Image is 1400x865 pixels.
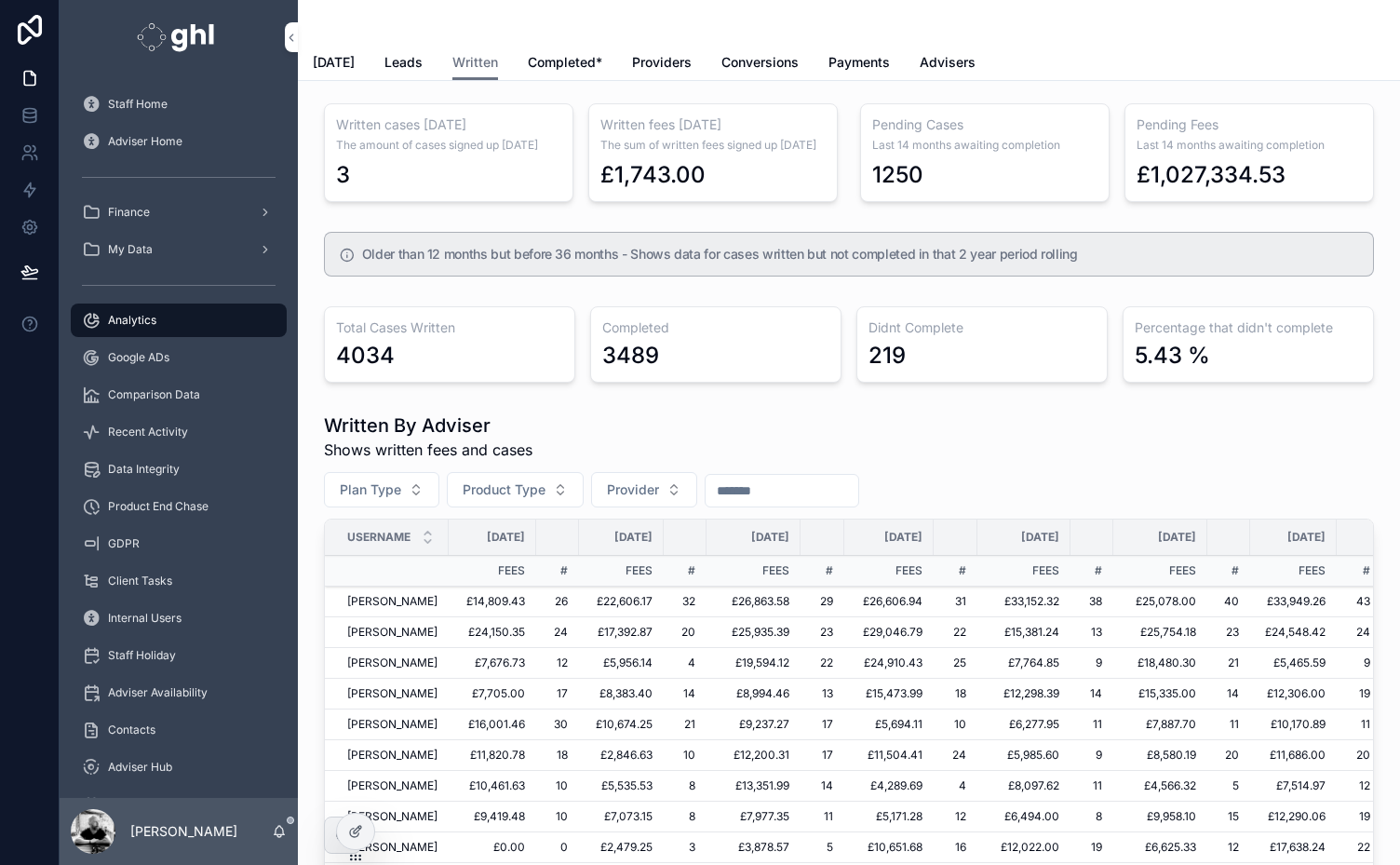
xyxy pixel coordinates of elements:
[664,587,707,617] td: 32
[1207,771,1250,802] td: 5
[1337,832,1381,863] td: 22
[1207,710,1250,740] td: 11
[1337,617,1381,648] td: 24
[579,648,664,679] td: £5,956.14
[71,564,287,598] a: Client Tasks
[536,710,579,740] td: 30
[868,318,1096,337] h3: Didnt Complete
[108,242,153,257] span: My Data
[71,601,287,635] a: Internal Users
[602,318,829,337] h3: Completed
[536,771,579,802] td: 10
[579,679,664,710] td: £8,383.40
[868,341,906,371] div: 219
[325,648,449,679] td: [PERSON_NAME]
[1250,832,1337,863] td: £17,638.24
[664,617,707,648] td: 20
[1337,587,1381,617] td: 43
[108,723,155,737] span: Contacts
[71,304,287,337] a: Analytics
[71,125,287,158] a: Adviser Home
[801,587,844,617] td: 29
[71,378,287,412] a: Comparison Data
[801,617,844,648] td: 23
[934,587,977,617] td: 31
[108,462,180,477] span: Data Integrity
[934,710,977,740] td: 10
[336,138,561,153] span: The amount of cases signed up [DATE]
[340,480,401,499] span: Plan Type
[130,822,237,841] p: [PERSON_NAME]
[108,611,182,626] span: Internal Users
[1070,679,1113,710] td: 14
[71,88,287,121] a: Staff Home
[977,832,1070,863] td: £12,022.00
[579,617,664,648] td: £17,392.87
[325,679,449,710] td: [PERSON_NAME]
[1287,530,1326,545] span: [DATE]
[707,832,801,863] td: £3,878.57
[313,46,355,83] a: [DATE]
[707,648,801,679] td: £19,594.12
[487,530,525,545] span: [DATE]
[579,710,664,740] td: £10,674.25
[1137,138,1362,153] span: Last 14 months awaiting completion
[1207,740,1250,771] td: 20
[1021,530,1059,545] span: [DATE]
[600,138,826,153] span: The sum of written fees signed up [DATE]
[362,248,1358,261] h5: Older than 12 months but before 36 months - Shows data for cases written but not completed in tha...
[1250,556,1337,587] td: Fees
[536,679,579,710] td: 17
[579,556,664,587] td: Fees
[108,350,169,365] span: Google ADs
[1337,802,1381,832] td: 19
[1158,530,1196,545] span: [DATE]
[707,587,801,617] td: £26,863.58
[1337,771,1381,802] td: 12
[449,648,536,679] td: £7,676.73
[1337,740,1381,771] td: 20
[336,341,395,371] div: 4034
[1113,771,1207,802] td: £4,566.32
[1207,617,1250,648] td: 23
[1070,710,1113,740] td: 11
[108,685,208,700] span: Adviser Availability
[977,710,1070,740] td: £6,277.95
[602,341,659,371] div: 3489
[71,233,287,266] a: My Data
[1113,648,1207,679] td: £18,480.30
[1337,648,1381,679] td: 9
[452,53,498,72] span: Written
[801,802,844,832] td: 11
[844,648,934,679] td: £24,910.43
[844,740,934,771] td: £11,504.41
[934,679,977,710] td: 18
[1070,771,1113,802] td: 11
[664,710,707,740] td: 21
[801,710,844,740] td: 17
[579,832,664,863] td: £2,479.25
[872,160,923,190] div: 1250
[664,771,707,802] td: 8
[347,530,411,545] span: Username
[721,46,799,83] a: Conversions
[614,530,653,545] span: [DATE]
[1250,710,1337,740] td: £10,170.89
[324,412,532,439] h1: Written By Adviser
[1070,587,1113,617] td: 38
[920,53,976,72] span: Advisers
[977,556,1070,587] td: Fees
[71,415,287,449] a: Recent Activity
[707,740,801,771] td: £12,200.31
[325,832,449,863] td: [PERSON_NAME]
[1113,556,1207,587] td: Fees
[108,425,188,439] span: Recent Activity
[384,46,423,83] a: Leads
[872,115,1097,134] h3: Pending Cases
[934,740,977,771] td: 24
[449,802,536,832] td: £9,419.48
[934,556,977,587] td: #
[336,115,561,134] h3: Written cases [DATE]
[844,832,934,863] td: £10,651.68
[600,160,706,190] div: £1,743.00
